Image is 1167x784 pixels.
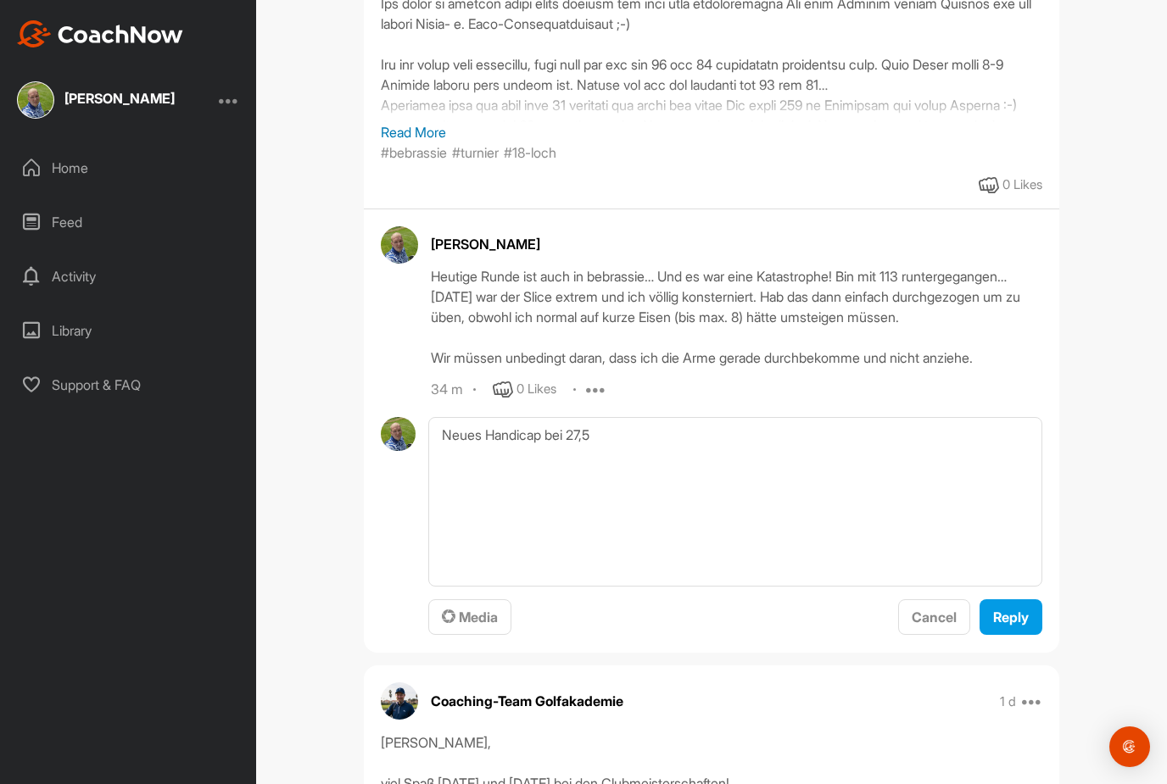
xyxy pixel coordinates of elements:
[431,266,1042,368] div: Heutige Runde ist auch in bebrassie… Und es war eine Katastrophe! Bin mit 113 runtergegangen… [DA...
[442,609,498,626] span: Media
[9,147,248,189] div: Home
[1002,175,1042,195] div: 0 Likes
[1109,726,1150,767] div: Open Intercom Messenger
[381,682,418,720] img: avatar
[17,20,183,47] img: CoachNow
[1000,693,1016,710] p: 1 d
[9,255,248,297] div: Activity
[428,417,1042,587] textarea: Neues Handicap bei 27,5
[428,599,511,636] button: Media
[381,226,418,264] img: avatar
[431,234,1042,254] div: [PERSON_NAME]
[64,92,175,105] div: [PERSON_NAME]
[381,417,416,452] img: avatar
[17,81,54,119] img: square_6ff188933ea5051ce53523be9955602c.jpg
[993,609,1029,626] span: Reply
[9,364,248,406] div: Support & FAQ
[9,309,248,352] div: Library
[381,142,447,163] p: #bebrassie
[504,142,556,163] p: #18-loch
[452,142,499,163] p: #turnier
[9,201,248,243] div: Feed
[381,122,1042,142] p: Read More
[431,691,623,711] p: Coaching-Team Golfakademie
[516,380,556,399] div: 0 Likes
[898,599,970,636] button: Cancel
[980,599,1042,636] button: Reply
[431,381,463,398] div: 34 m
[912,609,957,626] span: Cancel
